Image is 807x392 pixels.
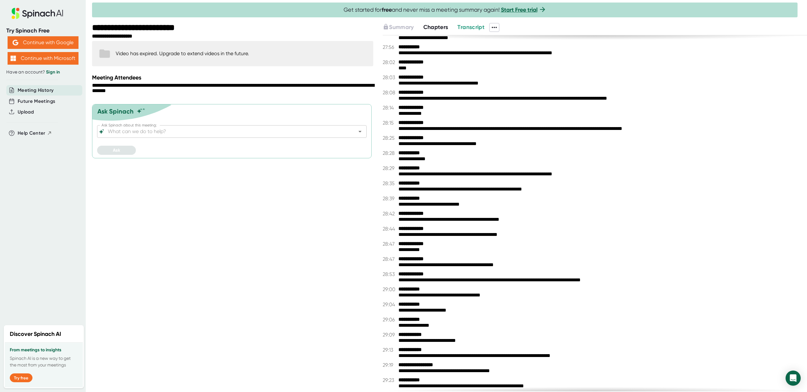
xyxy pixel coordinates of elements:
span: 28:25 [383,135,397,141]
button: Try free [10,373,32,382]
button: Continue with Google [8,36,78,49]
span: Transcript [457,24,485,31]
span: 29:23 [383,377,397,383]
span: 28:02 [383,59,397,65]
span: 28:29 [383,165,397,171]
a: Start Free trial [501,6,537,13]
span: 28:53 [383,271,397,277]
button: Continue with Microsoft [8,52,78,65]
button: Future Meetings [18,98,55,105]
span: 28:15 [383,120,397,126]
button: Upload [18,108,34,116]
h2: Discover Spinach AI [10,330,61,338]
div: Open Intercom Messenger [786,371,801,386]
span: 28:03 [383,74,397,80]
span: 28:42 [383,211,397,217]
span: 29:13 [383,347,397,353]
span: 28:47 [383,241,397,247]
span: Help Center [18,130,45,137]
a: Sign in [46,69,60,75]
div: Try Spinach Free [6,27,79,34]
b: free [382,6,392,13]
button: Transcript [457,23,485,32]
p: Spinach AI is a new way to get the most from your meetings [10,355,78,368]
img: Aehbyd4JwY73AAAAAElFTkSuQmCC [13,40,18,45]
button: Meeting History [18,87,54,94]
input: What can we do to help? [107,127,346,136]
span: 29:06 [383,317,397,323]
span: 28:35 [383,180,397,186]
button: Summary [383,23,414,32]
div: Meeting Attendees [92,74,375,81]
div: Have an account? [6,69,79,75]
button: Open [356,127,364,136]
span: 28:39 [383,196,397,202]
span: Ask [113,148,120,153]
h3: From meetings to insights [10,348,78,353]
button: Chapters [423,23,448,32]
div: Video has expired. Upgrade to extend videos in the future. [116,50,249,56]
span: 29:19 [383,362,397,368]
span: 29:09 [383,332,397,338]
span: Chapters [423,24,448,31]
span: Get started for and never miss a meeting summary again! [344,6,546,14]
button: Help Center [18,130,52,137]
span: 28:44 [383,226,397,232]
div: Ask Spinach [97,108,134,115]
span: Summary [389,24,414,31]
span: 29:04 [383,301,397,307]
span: 28:47 [383,256,397,262]
span: 28:14 [383,105,397,111]
span: 27:56 [383,44,397,50]
span: 28:28 [383,150,397,156]
span: 29:00 [383,286,397,292]
button: Ask [97,146,136,155]
span: 28:08 [383,90,397,96]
